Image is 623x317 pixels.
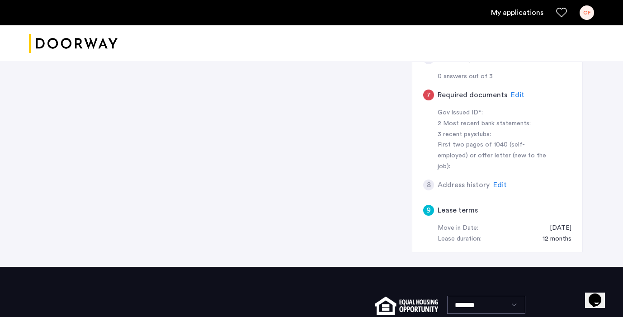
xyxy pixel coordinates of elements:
[438,234,481,245] div: Lease duration:
[438,129,552,140] div: 3 recent paystubs:
[438,223,478,234] div: Move in Date:
[438,71,571,82] div: 0 answers out of 3
[423,205,434,216] div: 9
[493,181,507,189] span: Edit
[438,108,552,118] div: Gov issued ID*:
[438,140,552,172] div: First two pages of 1040 (self-employed) or offer letter (new to the job):
[541,223,571,234] div: 10/01/2025
[438,90,507,100] h5: Required documents
[29,27,118,61] img: logo
[585,281,614,308] iframe: chat widget
[438,118,552,129] div: 2 Most recent bank statements:
[580,5,594,20] div: GF
[375,297,438,315] img: equal-housing.png
[491,7,543,18] a: My application
[556,7,567,18] a: Favorites
[533,234,571,245] div: 12 months
[423,90,434,100] div: 7
[438,180,490,190] h5: Address history
[502,55,515,62] span: Edit
[438,205,478,216] h5: Lease terms
[423,180,434,190] div: 8
[511,91,524,99] span: Edit
[29,27,118,61] a: Cazamio logo
[447,296,525,314] select: Language select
